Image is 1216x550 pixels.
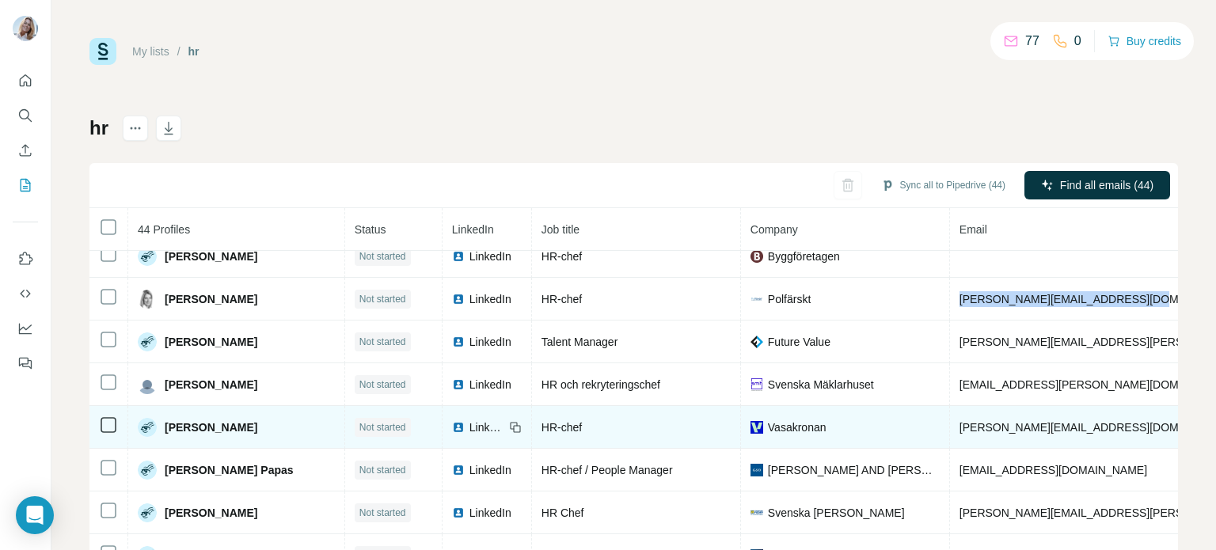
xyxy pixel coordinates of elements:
span: [PERSON_NAME] [165,377,257,393]
button: Quick start [13,66,38,95]
span: Not started [359,335,406,349]
img: Surfe Logo [89,38,116,65]
img: company-logo [750,421,763,434]
button: Feedback [13,349,38,377]
span: Byggföretagen [768,248,840,264]
span: Future Value [768,334,830,350]
span: Status [355,223,386,236]
div: hr [188,44,199,59]
img: Avatar [138,332,157,351]
span: Talent Manager [541,336,618,348]
span: Find all emails (44) [1060,177,1153,193]
span: Company [750,223,798,236]
span: HR och rekryteringschef [541,378,660,391]
span: [PERSON_NAME] [165,505,257,521]
img: LinkedIn logo [452,378,465,391]
span: HR Chef [541,506,584,519]
span: LinkedIn [452,223,494,236]
span: HR-chef [541,293,582,305]
img: LinkedIn logo [452,421,465,434]
span: LinkedIn [469,291,511,307]
span: Not started [359,420,406,434]
button: Find all emails (44) [1024,171,1170,199]
button: Enrich CSV [13,136,38,165]
span: Not started [359,377,406,392]
img: Avatar [138,290,157,309]
div: Open Intercom Messenger [16,496,54,534]
a: My lists [132,45,169,58]
span: Polfärskt [768,291,811,307]
span: [EMAIL_ADDRESS][DOMAIN_NAME] [959,464,1147,476]
img: Avatar [138,247,157,266]
span: LinkedIn [469,377,511,393]
li: / [177,44,180,59]
span: HR-chef / People Manager [541,464,673,476]
button: Dashboard [13,314,38,343]
span: Svenska Mäklarhuset [768,377,874,393]
span: Svenska [PERSON_NAME] [768,505,905,521]
span: Not started [359,292,406,306]
button: My lists [13,171,38,199]
span: 44 Profiles [138,223,190,236]
span: [PERSON_NAME] [165,334,257,350]
img: company-logo [750,506,763,519]
span: LinkedIn [469,419,504,435]
img: Avatar [13,16,38,41]
button: Search [13,101,38,130]
span: [PERSON_NAME] AND [PERSON_NAME] [768,462,940,478]
p: 77 [1025,32,1039,51]
img: Avatar [138,503,157,522]
img: company-logo [750,336,763,348]
span: LinkedIn [469,505,511,521]
button: Sync all to Pipedrive (44) [870,173,1016,197]
img: LinkedIn logo [452,336,465,348]
img: LinkedIn logo [452,506,465,519]
span: [PERSON_NAME] [165,419,257,435]
span: Not started [359,249,406,264]
span: [PERSON_NAME] [165,291,257,307]
span: Not started [359,506,406,520]
span: [PERSON_NAME] Papas [165,462,294,478]
span: Vasakronan [768,419,826,435]
img: company-logo [750,293,763,305]
button: Use Surfe API [13,279,38,308]
span: Job title [541,223,579,236]
span: Not started [359,463,406,477]
p: 0 [1074,32,1081,51]
span: LinkedIn [469,334,511,350]
img: Avatar [138,418,157,437]
img: Avatar [138,461,157,480]
img: LinkedIn logo [452,293,465,305]
button: Use Surfe on LinkedIn [13,245,38,273]
span: LinkedIn [469,248,511,264]
span: HR-chef [541,421,582,434]
img: company-logo [750,250,763,263]
span: [PERSON_NAME] [165,248,257,264]
img: LinkedIn logo [452,464,465,476]
h1: hr [89,116,108,141]
button: Buy credits [1108,30,1181,52]
span: Email [959,223,987,236]
span: LinkedIn [469,462,511,478]
span: HR-chef [541,250,582,263]
img: company-logo [750,464,763,476]
button: actions [123,116,148,141]
img: Avatar [138,375,157,394]
img: LinkedIn logo [452,250,465,263]
img: company-logo [750,378,763,391]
